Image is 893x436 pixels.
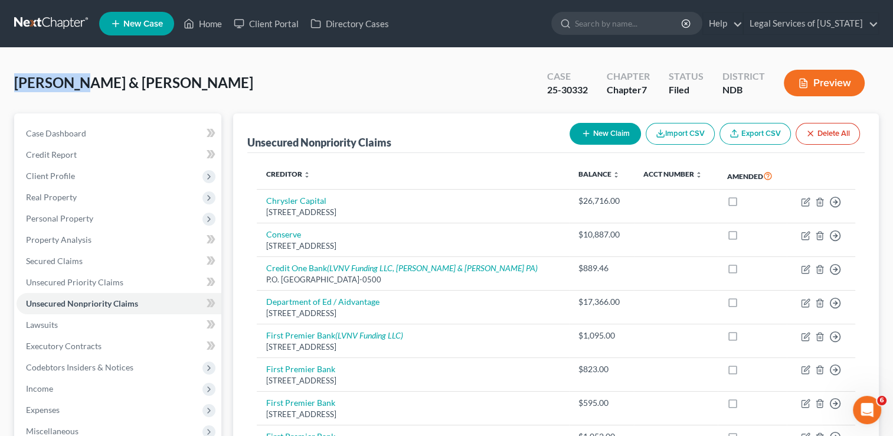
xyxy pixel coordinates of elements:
span: Property Analysis [26,235,91,245]
a: First Premier Bank [266,398,335,408]
div: $1,095.00 [578,330,624,341]
span: Miscellaneous [26,426,78,436]
div: $823.00 [578,363,624,375]
a: Directory Cases [305,13,395,34]
a: Secured Claims [17,250,221,272]
span: Case Dashboard [26,128,86,138]
a: Client Portal [228,13,305,34]
button: New Claim [570,123,641,145]
a: Balance unfold_more [578,170,620,178]
a: Credit One Bank(LVNV Funding LLC, [PERSON_NAME] & [PERSON_NAME] PA) [266,263,538,273]
a: Department of Ed / Aidvantage [266,297,380,307]
button: Import CSV [646,123,715,145]
div: Status [669,70,704,83]
div: Chapter [607,70,650,83]
span: Personal Property [26,213,93,223]
a: Executory Contracts [17,336,221,357]
div: Chapter [607,83,650,97]
i: unfold_more [695,171,702,178]
span: New Case [123,19,163,28]
div: [STREET_ADDRESS] [266,308,560,319]
i: (LVNV Funding LLC, [PERSON_NAME] & [PERSON_NAME] PA) [327,263,538,273]
i: unfold_more [303,171,310,178]
span: Codebtors Insiders & Notices [26,362,133,372]
a: First Premier Bank [266,364,335,374]
div: NDB [722,83,765,97]
a: Export CSV [719,123,791,145]
a: Acct Number unfold_more [643,170,702,178]
span: Credit Report [26,149,77,160]
span: Income [26,383,53,393]
span: [PERSON_NAME] & [PERSON_NAME] [14,74,253,91]
a: Help [703,13,742,34]
div: Filed [669,83,704,97]
a: Conserve [266,229,301,239]
a: Case Dashboard [17,123,221,144]
a: Unsecured Priority Claims [17,272,221,293]
span: Unsecured Priority Claims [26,277,123,287]
i: (LVNV Funding LLC) [335,330,403,340]
div: [STREET_ADDRESS] [266,207,560,218]
span: Client Profile [26,171,75,181]
div: [STREET_ADDRESS] [266,409,560,420]
span: Executory Contracts [26,341,102,351]
span: Real Property [26,192,77,202]
div: $595.00 [578,397,624,409]
div: [STREET_ADDRESS] [266,341,560,353]
i: unfold_more [613,171,620,178]
a: Credit Report [17,144,221,165]
span: Lawsuits [26,320,58,330]
a: Property Analysis [17,229,221,250]
div: [STREET_ADDRESS] [266,375,560,386]
div: Case [547,70,588,83]
button: Preview [784,70,865,96]
div: [STREET_ADDRESS] [266,240,560,252]
div: 25-30332 [547,83,588,97]
input: Search by name... [575,12,683,34]
div: $17,366.00 [578,296,624,308]
span: 7 [642,84,647,95]
div: $26,716.00 [578,195,624,207]
div: District [722,70,765,83]
span: Expenses [26,405,60,415]
a: Lawsuits [17,314,221,336]
a: Chrysler Capital [266,196,326,206]
span: Secured Claims [26,256,83,266]
span: Unsecured Nonpriority Claims [26,298,138,308]
a: Home [178,13,228,34]
th: Amended [718,162,787,190]
a: Unsecured Nonpriority Claims [17,293,221,314]
button: Delete All [796,123,860,145]
iframe: Intercom live chat [853,396,881,424]
div: Unsecured Nonpriority Claims [247,135,391,149]
a: Creditor unfold_more [266,170,310,178]
div: P.O. [GEOGRAPHIC_DATA]-0500 [266,274,560,285]
a: Legal Services of [US_STATE] [744,13,878,34]
a: First Premier Bank(LVNV Funding LLC) [266,330,403,340]
div: $10,887.00 [578,229,624,240]
span: 6 [877,396,887,405]
div: $889.46 [578,262,624,274]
